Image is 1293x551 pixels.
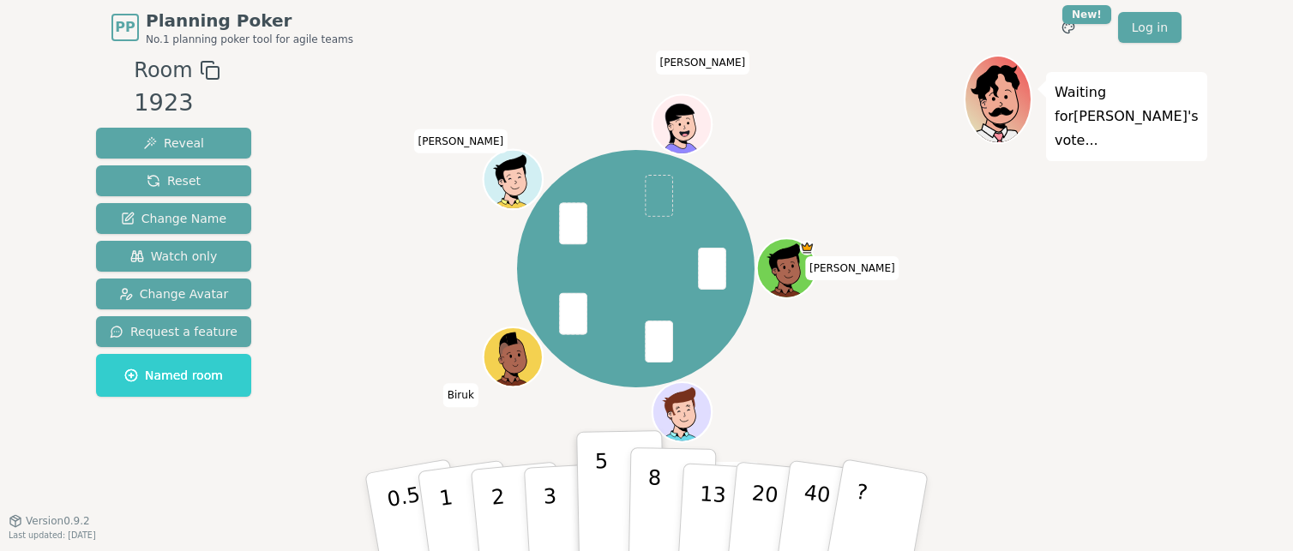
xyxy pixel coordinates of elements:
span: PP [115,17,135,38]
button: Version0.9.2 [9,514,90,528]
span: Version 0.9.2 [26,514,90,528]
button: Reveal [96,128,251,159]
span: Planning Poker [146,9,353,33]
span: Room [134,55,192,86]
button: Reset [96,165,251,196]
button: Change Avatar [96,278,251,309]
span: Change Avatar [119,285,229,302]
span: Click to change your name [805,256,899,280]
span: Change Name [121,210,226,227]
button: Change Name [96,203,251,234]
button: New! [1053,12,1084,43]
button: Click to change your avatar [654,385,710,440]
span: Reveal [143,135,204,152]
span: Click to change your name [443,384,478,408]
span: Named room [124,367,223,384]
span: Request a feature [110,323,238,340]
span: Click to change your name [656,51,750,75]
div: 1923 [134,86,220,121]
span: Click to change your name [413,129,508,153]
button: Watch only [96,241,251,272]
span: Watch only [130,248,218,265]
p: Waiting for [PERSON_NAME] 's vote... [1055,81,1199,153]
button: Named room [96,354,251,397]
span: Last updated: [DATE] [9,530,96,540]
div: New! [1062,5,1111,24]
p: 5 [595,449,610,542]
span: Owen is the host [800,241,815,255]
span: No.1 planning poker tool for agile teams [146,33,353,46]
span: Reset [147,172,201,189]
button: Request a feature [96,316,251,347]
a: PPPlanning PokerNo.1 planning poker tool for agile teams [111,9,353,46]
a: Log in [1118,12,1182,43]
